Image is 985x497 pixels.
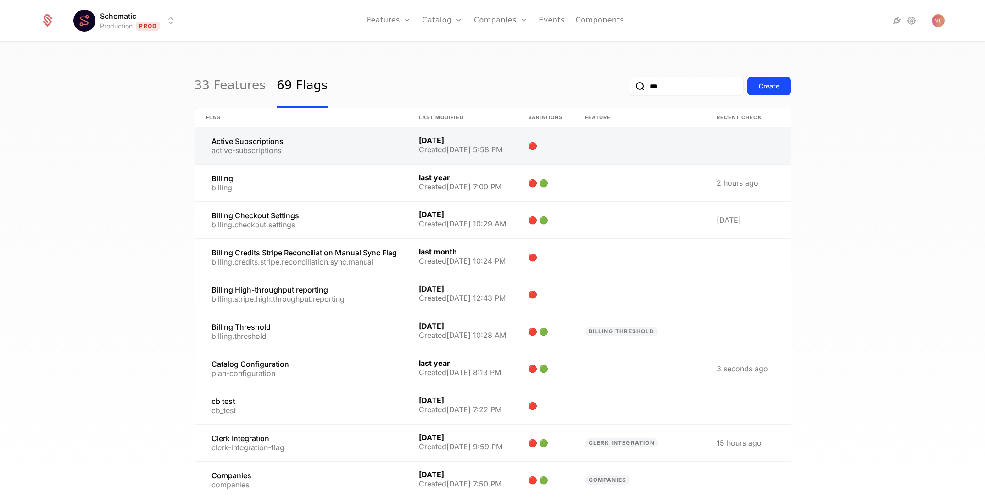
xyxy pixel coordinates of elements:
[408,108,517,127] th: Last Modified
[747,77,791,95] button: Create
[932,14,945,27] img: Vlad Len
[574,108,706,127] th: Feature
[136,22,160,31] span: Prod
[517,108,574,127] th: Variations
[277,65,328,108] a: 69 Flags
[76,11,176,31] button: Select environment
[195,108,408,127] th: Flag
[195,65,266,108] a: 33 Features
[932,14,945,27] button: Open user button
[759,82,779,91] div: Create
[73,10,95,32] img: Schematic
[891,15,902,26] a: Integrations
[100,11,136,22] span: Schematic
[100,22,133,31] div: Production
[706,108,782,127] th: Recent check
[906,15,917,26] a: Settings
